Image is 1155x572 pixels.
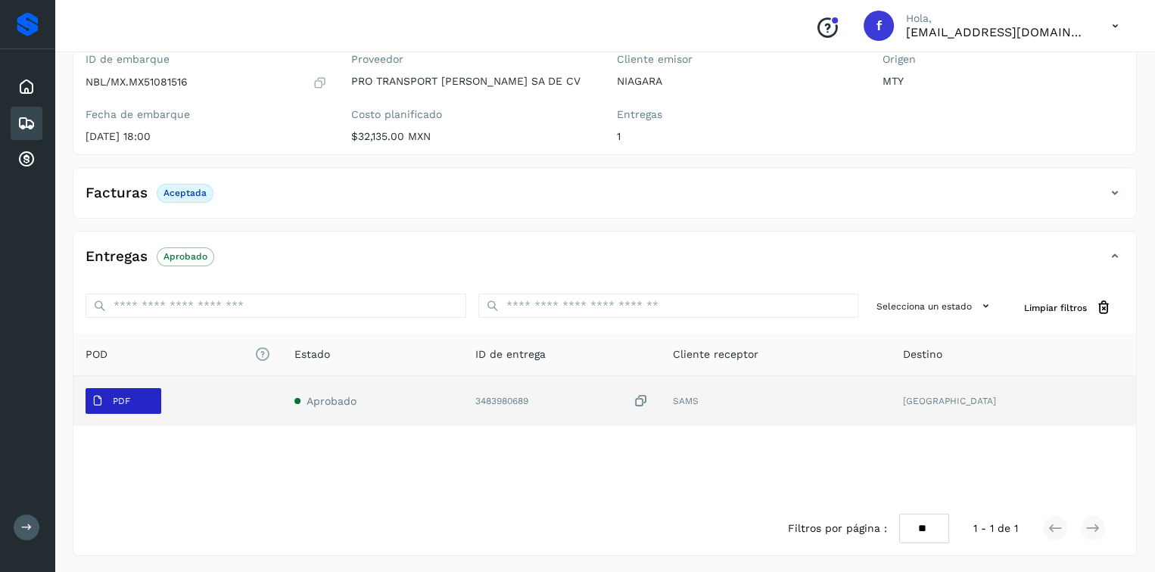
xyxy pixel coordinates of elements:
span: Aprobado [307,395,356,407]
p: NIAGARA [617,75,858,88]
label: ID de embarque [86,53,327,66]
div: FacturasAceptada [73,180,1136,218]
p: Hola, [906,12,1088,25]
span: Cliente receptor [673,347,758,362]
div: Embarques [11,107,42,140]
div: Cuentas por cobrar [11,143,42,176]
td: [GEOGRAPHIC_DATA] [891,376,1136,426]
span: POD [86,347,270,362]
span: Limpiar filtros [1024,301,1087,315]
span: Estado [294,347,330,362]
p: MTY [883,75,1124,88]
p: facturacion@protransport.com.mx [906,25,1088,39]
label: Cliente emisor [617,53,858,66]
span: Destino [903,347,942,362]
p: NBL/MX.MX51081516 [86,76,188,89]
p: [DATE] 18:00 [86,130,327,143]
label: Costo planificado [351,108,593,121]
span: Filtros por página : [788,521,887,536]
button: Selecciona un estado [870,294,1000,319]
p: Aprobado [163,251,207,262]
div: 3483980689 [475,393,649,409]
label: Origen [883,53,1124,66]
p: Aceptada [163,188,207,198]
h4: Facturas [86,185,148,202]
p: PDF [113,396,130,406]
button: PDF [86,388,161,414]
td: SAMS [661,376,890,426]
p: PRO TRANSPORT [PERSON_NAME] SA DE CV [351,75,593,88]
div: Inicio [11,70,42,104]
span: 1 - 1 de 1 [973,521,1018,536]
button: Limpiar filtros [1012,294,1124,322]
div: EntregasAprobado [73,244,1136,281]
p: $32,135.00 MXN [351,130,593,143]
label: Fecha de embarque [86,108,327,121]
label: Entregas [617,108,858,121]
label: Proveedor [351,53,593,66]
p: 1 [617,130,858,143]
span: ID de entrega [475,347,546,362]
h4: Entregas [86,248,148,266]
